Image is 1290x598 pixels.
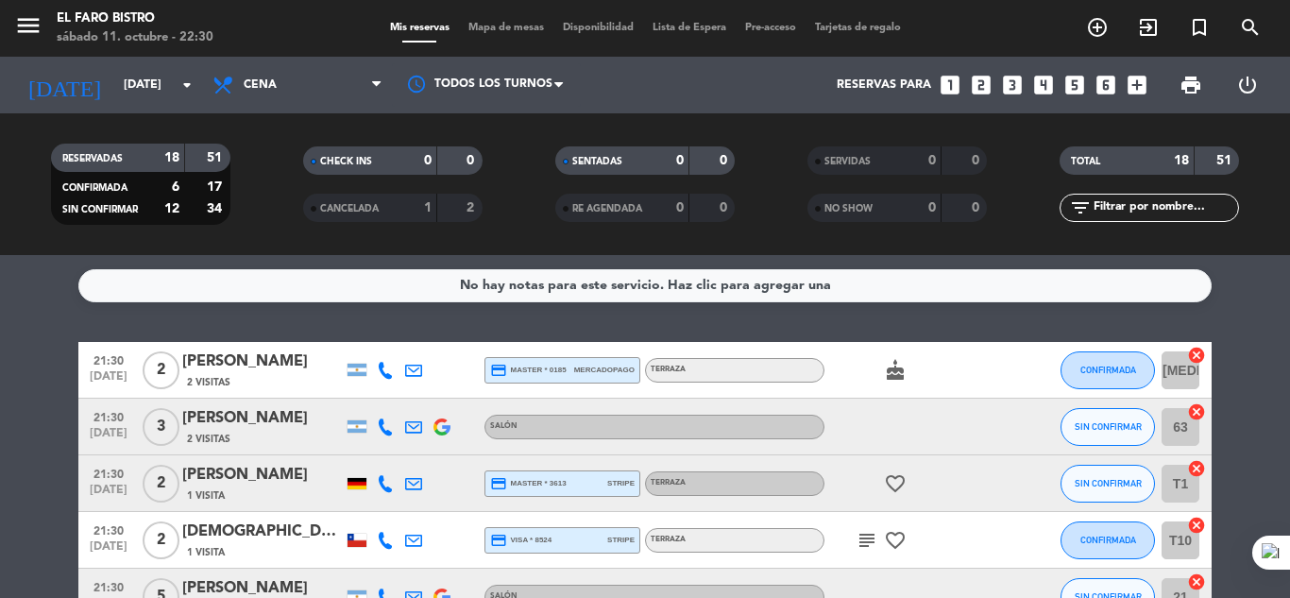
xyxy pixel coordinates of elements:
span: SENTADAS [572,157,622,166]
span: 2 Visitas [187,375,230,390]
span: [DATE] [85,427,132,449]
i: looks_5 [1062,73,1087,97]
span: CANCELADA [320,204,379,214]
i: looks_4 [1031,73,1056,97]
i: looks_one [938,73,962,97]
button: CONFIRMADA [1061,351,1155,389]
strong: 0 [676,201,684,214]
span: Cena [244,78,277,92]
i: looks_two [969,73,993,97]
strong: 6 [172,180,179,194]
span: SERVIDAS [824,157,871,166]
span: Salón [490,422,518,430]
span: Lista de Espera [643,23,736,33]
i: favorite_border [884,529,907,552]
span: [DATE] [85,370,132,392]
button: CONFIRMADA [1061,521,1155,559]
span: 2 [143,465,179,503]
span: master * 0185 [490,362,567,379]
span: 21:30 [85,349,132,370]
i: menu [14,11,42,40]
span: SIN CONFIRMAR [1075,478,1142,488]
i: turned_in_not [1188,16,1211,39]
strong: 0 [720,154,731,167]
i: cancel [1187,572,1206,591]
span: [DATE] [85,540,132,562]
i: cancel [1187,516,1206,535]
span: SIN CONFIRMAR [62,205,138,214]
span: Pre-acceso [736,23,806,33]
i: filter_list [1069,196,1092,219]
strong: 0 [467,154,478,167]
strong: 0 [928,201,936,214]
i: credit_card [490,475,507,492]
i: favorite_border [884,472,907,495]
span: print [1180,74,1202,96]
span: 21:30 [85,519,132,540]
strong: 34 [207,202,226,215]
i: cake [884,359,907,382]
span: visa * 8524 [490,532,552,549]
span: TOTAL [1071,157,1100,166]
button: SIN CONFIRMAR [1061,408,1155,446]
i: [DATE] [14,64,114,106]
span: Mis reservas [381,23,459,33]
span: CHECK INS [320,157,372,166]
div: sábado 11. octubre - 22:30 [57,28,213,47]
i: looks_6 [1094,73,1118,97]
i: cancel [1187,346,1206,365]
span: CONFIRMADA [62,183,127,193]
div: [PERSON_NAME] [182,406,343,431]
i: credit_card [490,532,507,549]
strong: 17 [207,180,226,194]
button: SIN CONFIRMAR [1061,465,1155,503]
span: 2 Visitas [187,432,230,447]
button: menu [14,11,42,46]
span: NO SHOW [824,204,873,214]
i: subject [856,529,878,552]
i: cancel [1187,402,1206,421]
span: 2 [143,351,179,389]
div: LOG OUT [1219,57,1276,113]
span: [DATE] [85,484,132,505]
span: 21:30 [85,575,132,597]
i: looks_3 [1000,73,1025,97]
span: SIN CONFIRMAR [1075,421,1142,432]
strong: 0 [972,154,983,167]
strong: 0 [972,201,983,214]
strong: 51 [207,151,226,164]
span: 2 [143,521,179,559]
span: RE AGENDADA [572,204,642,214]
i: power_settings_new [1236,74,1259,96]
span: Reservas para [837,78,931,92]
i: credit_card [490,362,507,379]
strong: 2 [467,201,478,214]
i: cancel [1187,459,1206,478]
i: arrow_drop_down [176,74,198,96]
span: Terraza [651,536,686,543]
strong: 12 [164,202,179,215]
div: [PERSON_NAME] [182,463,343,487]
span: 3 [143,408,179,446]
strong: 0 [928,154,936,167]
strong: 0 [676,154,684,167]
strong: 0 [424,154,432,167]
div: El Faro Bistro [57,9,213,28]
strong: 1 [424,201,432,214]
span: RESERVADAS [62,154,123,163]
span: master * 3613 [490,475,567,492]
span: Tarjetas de regalo [806,23,910,33]
img: google-logo.png [433,419,450,436]
div: No hay notas para este servicio. Haz clic para agregar una [460,275,831,297]
span: CONFIRMADA [1080,365,1136,375]
span: 21:30 [85,405,132,427]
div: [DEMOGRAPHIC_DATA][PERSON_NAME] [182,520,343,544]
span: Mapa de mesas [459,23,553,33]
span: 1 Visita [187,488,225,504]
span: CONFIRMADA [1080,535,1136,545]
span: stripe [607,534,635,546]
span: Disponibilidad [553,23,643,33]
span: stripe [607,477,635,489]
span: mercadopago [574,364,635,376]
div: [PERSON_NAME] [182,350,343,374]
